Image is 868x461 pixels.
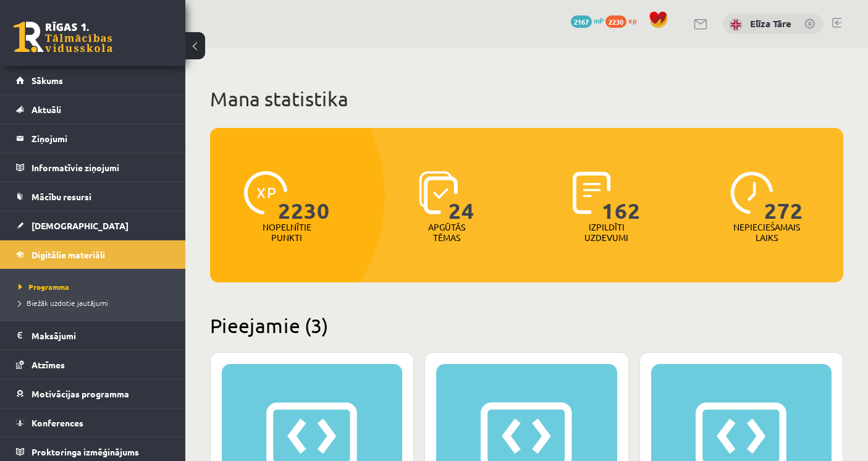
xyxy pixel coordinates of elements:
span: Konferences [32,417,83,428]
span: 2230 [605,15,626,28]
span: Mācību resursi [32,191,91,202]
span: xp [628,15,636,25]
a: Ziņojumi [16,124,170,153]
span: Biežāk uzdotie jautājumi [19,298,108,308]
a: Digitālie materiāli [16,240,170,269]
a: 2230 xp [605,15,643,25]
span: Digitālie materiāli [32,249,105,260]
span: 272 [764,171,803,222]
p: Nepieciešamais laiks [733,222,800,243]
img: icon-xp-0682a9bc20223a9ccc6f5883a126b849a74cddfe5390d2b41b4391c66f2066e7.svg [244,171,287,214]
span: Sākums [32,75,63,86]
h2: Pieejamie (3) [210,313,843,337]
a: Aktuāli [16,95,170,124]
span: mP [594,15,604,25]
span: Proktoringa izmēģinājums [32,446,139,457]
a: Mācību resursi [16,182,170,211]
a: Motivācijas programma [16,379,170,408]
a: Sākums [16,66,170,95]
p: Izpildīti uzdevumi [583,222,631,243]
span: Aktuāli [32,104,61,115]
a: Informatīvie ziņojumi [16,153,170,182]
legend: Maksājumi [32,321,170,350]
h1: Mana statistika [210,87,843,111]
p: Nopelnītie punkti [263,222,311,243]
img: icon-completed-tasks-ad58ae20a441b2904462921112bc710f1caf180af7a3daa7317a5a94f2d26646.svg [573,171,611,214]
span: 2167 [571,15,592,28]
a: Elīza Tāre [750,17,791,30]
span: 2230 [278,171,330,222]
span: Programma [19,282,69,292]
a: Maksājumi [16,321,170,350]
a: Konferences [16,408,170,437]
a: 2167 mP [571,15,604,25]
span: Atzīmes [32,359,65,370]
p: Apgūtās tēmas [423,222,471,243]
a: Biežāk uzdotie jautājumi [19,297,173,308]
span: Motivācijas programma [32,388,129,399]
img: Elīza Tāre [730,19,742,31]
legend: Informatīvie ziņojumi [32,153,170,182]
a: Atzīmes [16,350,170,379]
legend: Ziņojumi [32,124,170,153]
span: 162 [602,171,641,222]
span: [DEMOGRAPHIC_DATA] [32,220,129,231]
a: [DEMOGRAPHIC_DATA] [16,211,170,240]
span: 24 [449,171,474,222]
a: Programma [19,281,173,292]
a: Rīgas 1. Tālmācības vidusskola [14,22,112,53]
img: icon-learned-topics-4a711ccc23c960034f471b6e78daf4a3bad4a20eaf4de84257b87e66633f6470.svg [419,171,458,214]
img: icon-clock-7be60019b62300814b6bd22b8e044499b485619524d84068768e800edab66f18.svg [730,171,773,214]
